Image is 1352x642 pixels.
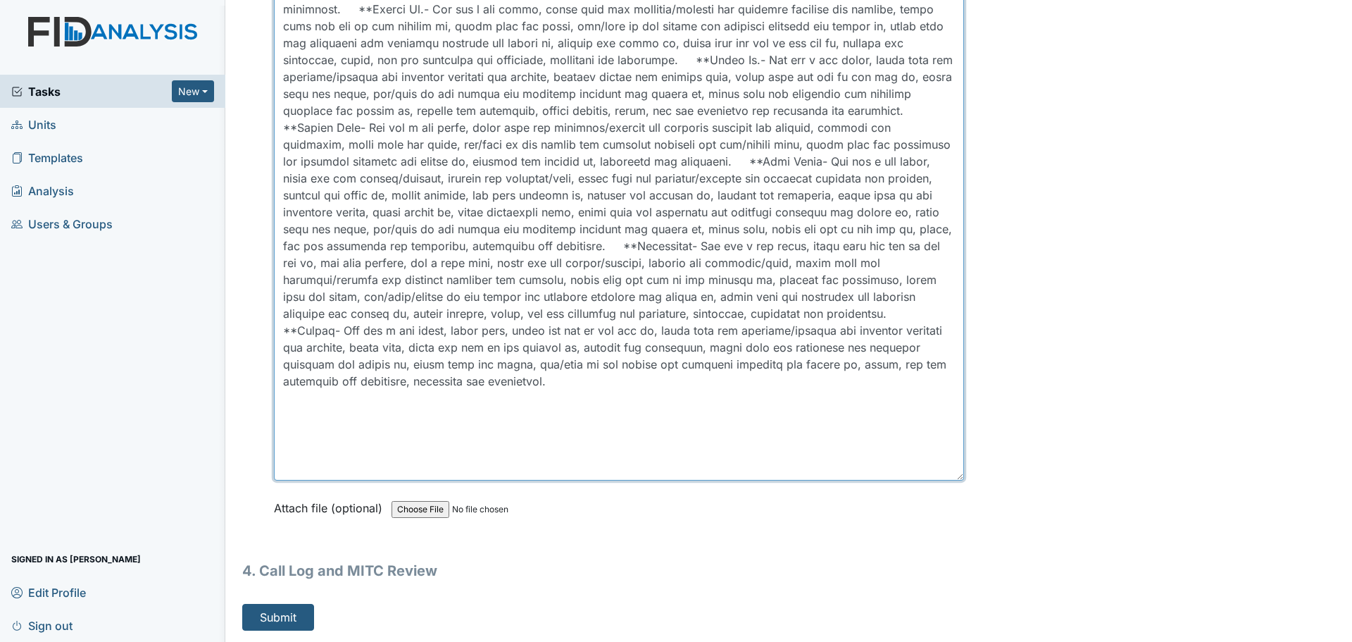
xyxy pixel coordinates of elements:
span: Edit Profile [11,581,86,603]
label: Attach file (optional) [274,492,388,517]
button: New [172,80,214,102]
h1: 4. Call Log and MITC Review [242,560,964,581]
span: Templates [11,147,83,168]
a: Tasks [11,83,172,100]
span: Signed in as [PERSON_NAME] [11,548,141,570]
span: Units [11,113,56,135]
span: Sign out [11,615,73,636]
span: Users & Groups [11,213,113,235]
span: Analysis [11,180,74,202]
button: Submit [242,604,314,631]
